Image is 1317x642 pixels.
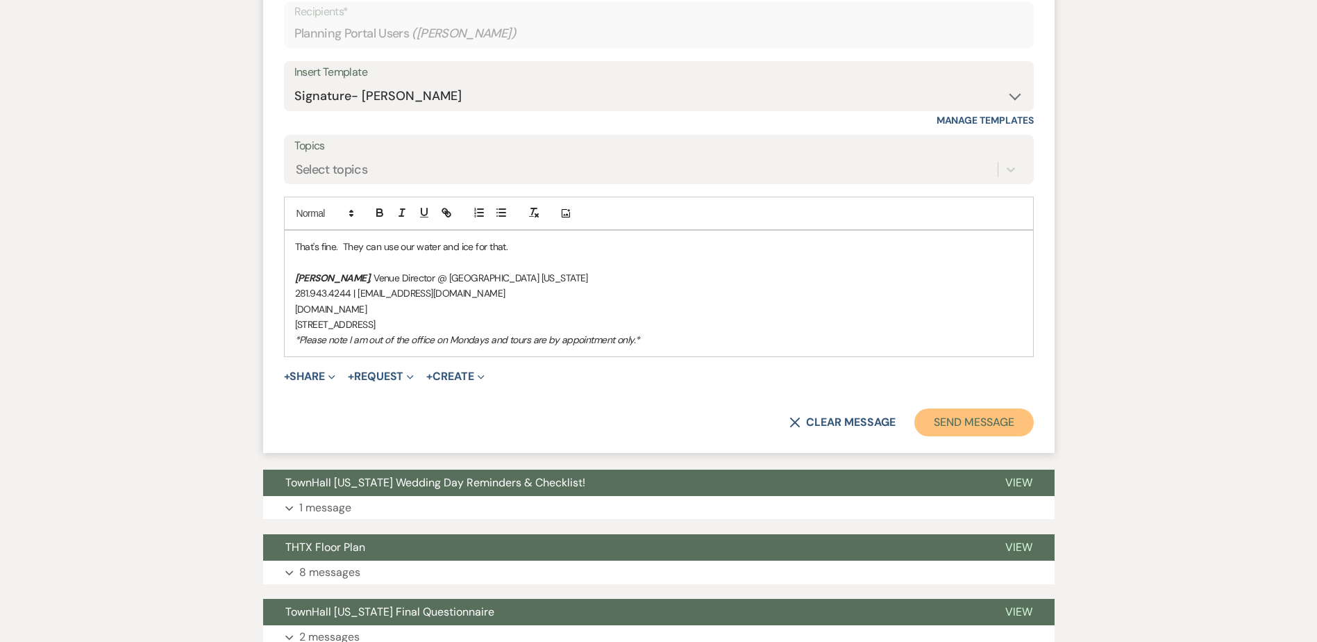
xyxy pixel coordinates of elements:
em: *Please note I am out of the office on Mondays and tours are by appointment only.* [295,334,640,346]
span: View [1005,540,1032,554]
p: 281.943.4244 | [EMAIL_ADDRESS][DOMAIN_NAME] [295,286,1023,301]
button: View [983,599,1055,625]
span: ( [PERSON_NAME] ) [412,24,516,43]
a: Manage Templates [937,114,1034,126]
span: + [348,371,354,382]
div: Planning Portal Users [294,20,1023,47]
p: Recipients* [294,3,1023,21]
p: 1 message [299,499,351,517]
button: 1 message [263,496,1055,520]
p: [DOMAIN_NAME] [295,302,1023,317]
span: THTX Floor Plan [285,540,365,554]
p: That's fine. They can use our water and ice for that. [295,239,1023,254]
span: + [284,371,290,382]
span: View [1005,604,1032,619]
span: TownHall [US_STATE] Wedding Day Reminders & Checklist! [285,475,585,490]
label: Topics [294,136,1023,156]
span: + [426,371,433,382]
button: Send Message [914,409,1033,436]
span: View [1005,475,1032,490]
button: View [983,470,1055,496]
button: TownHall [US_STATE] Wedding Day Reminders & Checklist! [263,470,983,496]
button: Share [284,371,336,382]
em: [PERSON_NAME] [295,272,370,284]
button: THTX Floor Plan [263,534,983,561]
p: , Venue Director @ [GEOGRAPHIC_DATA] [US_STATE] [295,270,1023,286]
span: TownHall [US_STATE] Final Questionnaire [285,604,494,619]
p: [STREET_ADDRESS] [295,317,1023,332]
button: 8 messages [263,561,1055,584]
button: Request [348,371,414,382]
div: Select topics [296,160,368,179]
button: Clear message [789,417,895,428]
p: 8 messages [299,563,360,582]
button: Create [426,371,484,382]
div: Insert Template [294,63,1023,83]
button: TownHall [US_STATE] Final Questionnaire [263,599,983,625]
button: View [983,534,1055,561]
